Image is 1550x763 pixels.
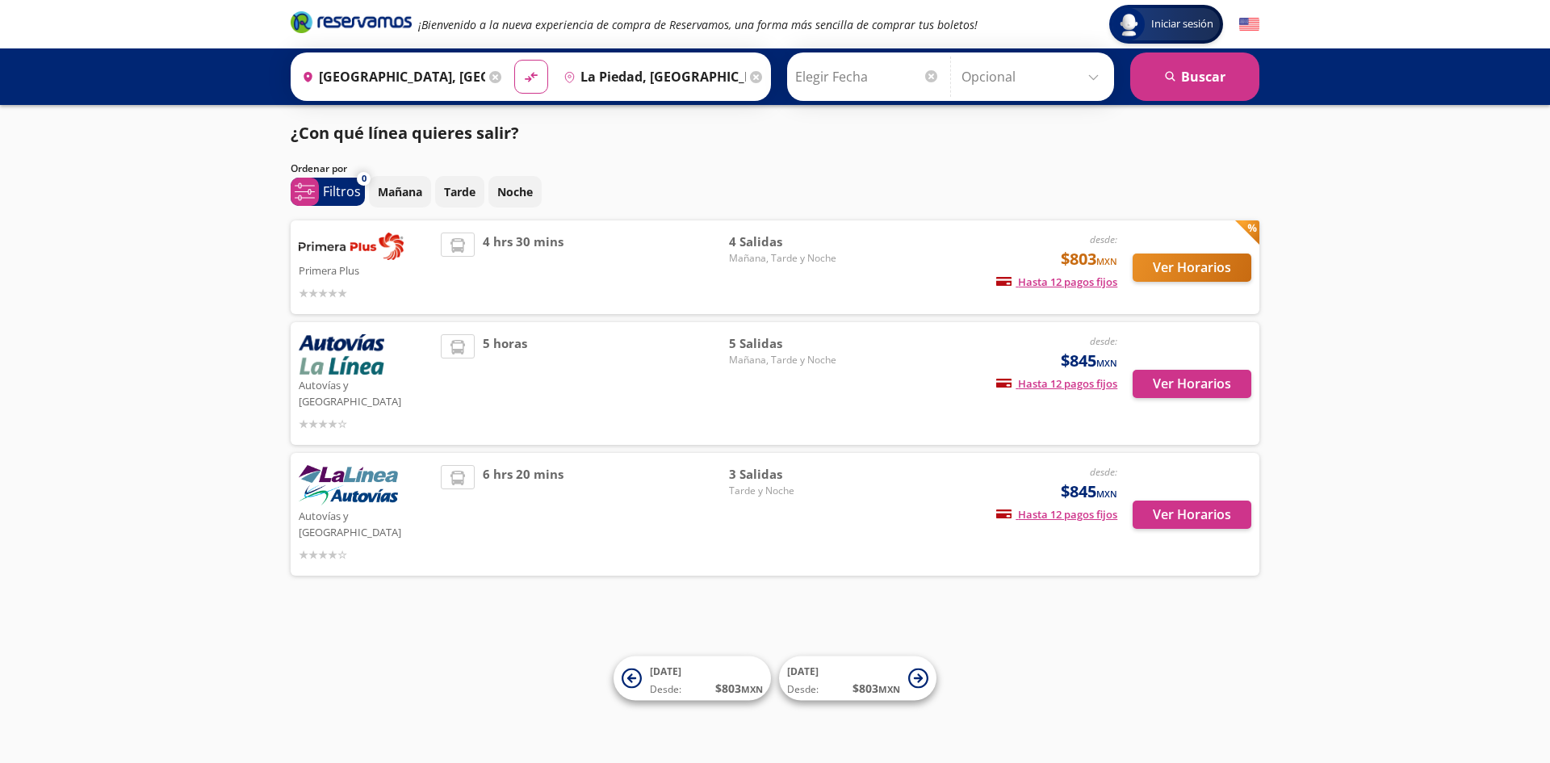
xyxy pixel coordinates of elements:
input: Opcional [961,57,1106,97]
em: desde: [1090,465,1117,479]
span: Tarde y Noche [729,484,842,498]
span: 3 Salidas [729,465,842,484]
em: desde: [1090,334,1117,348]
span: [DATE] [650,664,681,678]
span: $803 [1061,247,1117,271]
img: Autovías y La Línea [299,334,384,375]
span: Desde: [650,682,681,697]
input: Buscar Origen [295,57,485,97]
p: Ordenar por [291,161,347,176]
span: $ 803 [715,680,763,697]
button: Buscar [1130,52,1259,101]
span: Mañana, Tarde y Noche [729,353,842,367]
span: 4 Salidas [729,233,842,251]
p: ¿Con qué línea quieres salir? [291,121,519,145]
span: 0 [362,172,367,186]
button: Ver Horarios [1133,370,1251,398]
small: MXN [1096,255,1117,267]
button: 0Filtros [291,178,365,206]
span: [DATE] [787,664,819,678]
p: Autovías y [GEOGRAPHIC_DATA] [299,375,433,409]
img: Autovías y La Línea [299,465,398,505]
span: Iniciar sesión [1145,16,1220,32]
p: Filtros [323,182,361,201]
img: Primera Plus [299,233,404,260]
span: 5 Salidas [729,334,842,353]
input: Elegir Fecha [795,57,940,97]
span: $845 [1061,349,1117,373]
span: Hasta 12 pagos fijos [996,376,1117,391]
span: Desde: [787,682,819,697]
span: 5 horas [483,334,527,433]
button: Noche [488,176,542,208]
input: Buscar Destino [557,57,747,97]
p: Primera Plus [299,260,433,279]
small: MXN [878,683,900,695]
button: [DATE]Desde:$803MXN [614,656,771,701]
em: ¡Bienvenido a la nueva experiencia de compra de Reservamos, una forma más sencilla de comprar tus... [418,17,978,32]
em: desde: [1090,233,1117,246]
button: [DATE]Desde:$803MXN [779,656,936,701]
button: Mañana [369,176,431,208]
p: Noche [497,183,533,200]
span: 6 hrs 20 mins [483,465,563,564]
small: MXN [1096,488,1117,500]
p: Mañana [378,183,422,200]
span: $ 803 [852,680,900,697]
small: MXN [1096,357,1117,369]
span: Mañana, Tarde y Noche [729,251,842,266]
span: 4 hrs 30 mins [483,233,563,302]
a: Brand Logo [291,10,412,39]
span: Hasta 12 pagos fijos [996,275,1117,289]
button: Tarde [435,176,484,208]
button: Ver Horarios [1133,254,1251,282]
p: Autovías y [GEOGRAPHIC_DATA] [299,505,433,540]
small: MXN [741,683,763,695]
p: Tarde [444,183,475,200]
span: Hasta 12 pagos fijos [996,507,1117,522]
button: Ver Horarios [1133,501,1251,529]
button: English [1239,15,1259,35]
i: Brand Logo [291,10,412,34]
span: $845 [1061,480,1117,504]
